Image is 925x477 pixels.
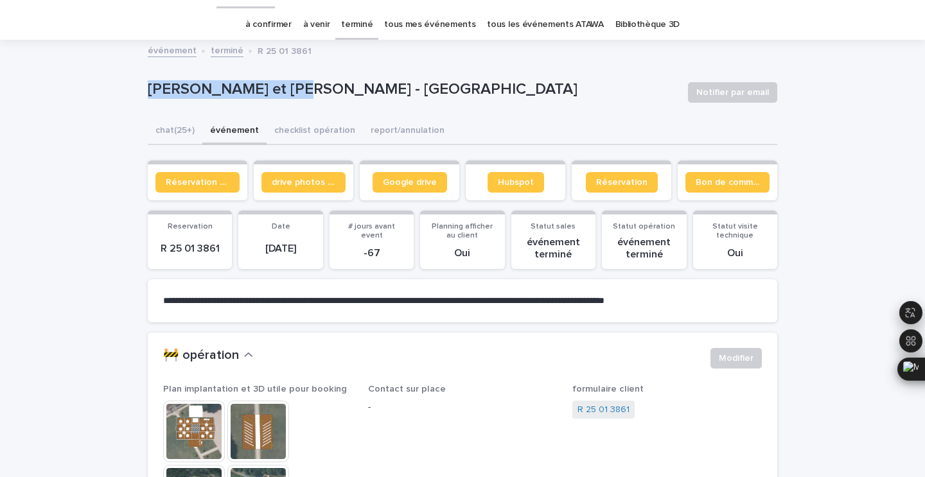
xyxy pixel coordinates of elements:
a: à confirmer [245,10,292,40]
span: Statut opération [613,223,675,230]
a: événement [148,42,197,57]
p: [DATE] [246,243,315,255]
span: # jours avant event [348,223,395,239]
a: terminé [211,42,243,57]
p: Oui [701,247,770,259]
button: événement [202,118,267,145]
button: 🚧 opération [163,348,253,363]
span: drive photos coordinateur [272,178,335,187]
span: Réservation client [166,178,229,187]
span: Statut visite technique [712,223,758,239]
p: événement terminé [519,236,588,261]
a: Google drive [373,172,447,193]
a: tous les événements ATAWA [487,10,603,40]
a: Réservation [586,172,658,193]
button: Modifier [710,348,762,369]
p: -67 [337,247,406,259]
span: Notifier par email [696,86,769,99]
p: R 25 01 3861 [155,243,224,255]
a: à venir [303,10,330,40]
span: Plan implantation et 3D utile pour booking [163,385,347,394]
p: - [368,401,558,414]
span: Hubspot [498,178,534,187]
p: [PERSON_NAME] et [PERSON_NAME] - [GEOGRAPHIC_DATA] [148,80,678,99]
a: Hubspot [488,172,544,193]
a: drive photos coordinateur [261,172,346,193]
span: Reservation [168,223,213,230]
a: Bibliothèque 3D [615,10,680,40]
p: R 25 01 3861 [258,43,312,57]
span: formulaire client [572,385,644,394]
span: Réservation [596,178,647,187]
a: tous mes événements [384,10,475,40]
button: report/annulation [363,118,452,145]
span: Planning afficher au client [432,223,493,239]
span: Date [272,223,290,230]
button: Notifier par email [688,82,777,103]
a: terminé [341,10,373,40]
span: Bon de commande [696,178,759,187]
a: Réservation client [155,172,240,193]
span: Google drive [383,178,437,187]
a: Bon de commande [685,172,770,193]
button: chat (25+) [148,118,202,145]
h2: 🚧 opération [163,348,239,363]
span: Contact sur place [368,385,446,394]
button: checklist opération [267,118,363,145]
p: Oui [428,247,497,259]
p: événement terminé [610,236,678,261]
span: Modifier [719,352,753,365]
span: Statut sales [531,223,576,230]
a: R 25 01 3861 [577,403,630,417]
